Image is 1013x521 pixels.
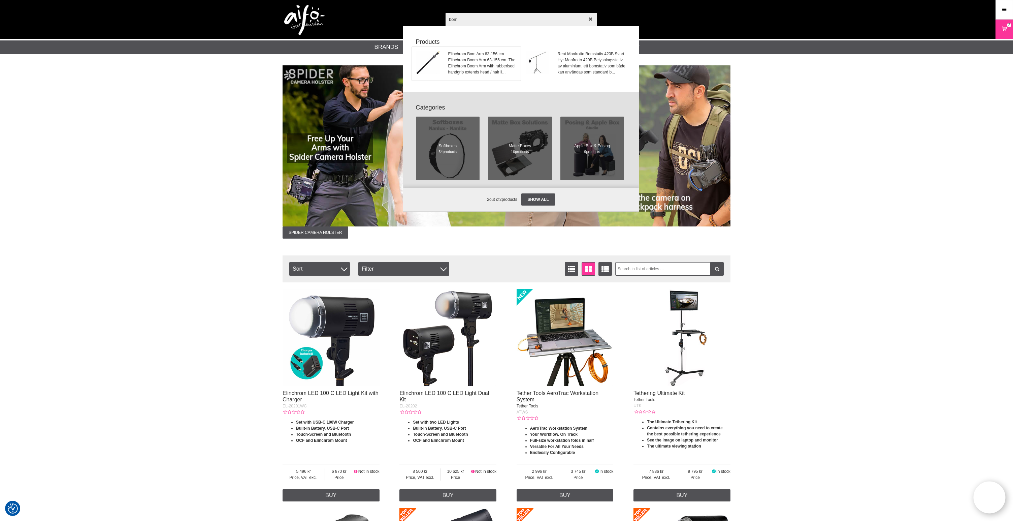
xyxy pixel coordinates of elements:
a: Brands [374,43,398,52]
span: Softboxes [439,143,457,149]
span: 2 [487,197,489,202]
span: Elinchrom Bom Arm 63-156 cm [448,51,517,57]
span: 9 [574,149,610,154]
img: logo.png [284,5,325,35]
span: products [502,197,517,202]
span: products [515,150,529,154]
a: Elinchrom Bom Arm 63-156 cmElinchrom Boom Arm 63-156 cm. The Elinchrom Boom Arm with rubberised h... [412,47,521,81]
span: Elinchrom Boom Arm 63-156 cm. The Elinchrom Boom Arm with rubberised handgrip extends head / hair... [448,57,517,75]
strong: Categories [412,103,630,112]
span: Matte Boxes [509,143,531,149]
span: out of [489,197,499,202]
img: ma420b.jpg [526,51,549,74]
button: Consent Preferences [8,502,18,515]
span: 16 [509,149,531,154]
span: products [443,150,457,154]
span: products [586,150,600,154]
strong: Products [412,37,630,47]
a: 2 [996,21,1013,37]
a: Rent Manfrotto Bomstativ 420B SvartHyr Manfrotto 420B Belysningsstativ av aluminium, ett bomstati... [521,47,630,81]
input: Search products ... [446,7,597,31]
span: Rent Manfrotto Bomstativ 420B Svart [558,51,626,57]
span: 2 [1008,22,1010,28]
span: Hyr Manfrotto 420B Belysningsstativ av aluminium, ett bomstativ som både kan användas som standar... [558,57,626,75]
span: Apple Box & Posing [574,143,610,149]
span: 34 [439,149,457,154]
a: Show all [521,193,555,206]
img: Revisit consent button [8,503,18,514]
img: el31049-01.jpg [416,51,440,74]
span: 2 [499,197,502,202]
